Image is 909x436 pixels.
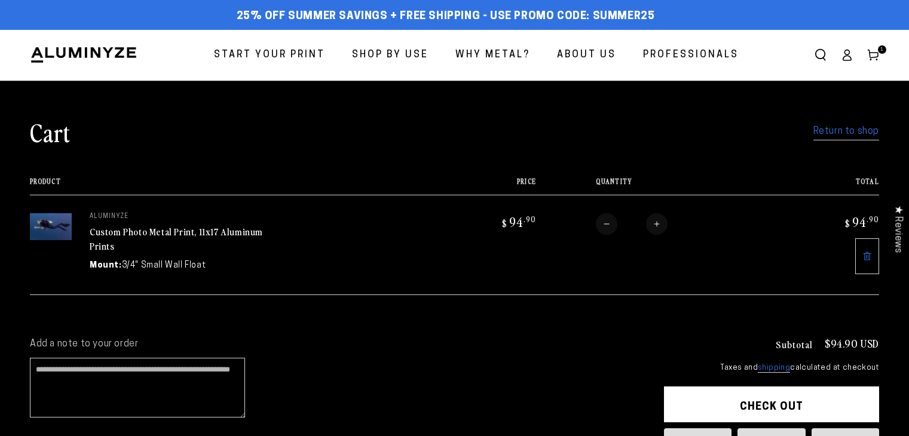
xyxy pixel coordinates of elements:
span: $ [845,217,850,229]
a: Professionals [634,39,748,71]
img: 11"x17" Rectangle White Glossy Aluminyzed Photo [30,213,72,240]
a: About Us [548,39,625,71]
label: Add a note to your order [30,338,640,351]
img: Aluminyze [30,46,137,64]
p: aluminyze [90,213,269,220]
bdi: 94 [500,213,536,230]
a: Custom Photo Metal Print, 11x17 Aluminum Prints [90,225,263,253]
a: Why Metal? [446,39,539,71]
summary: Search our site [807,42,834,68]
div: Click to open Judge.me floating reviews tab [886,196,909,262]
span: Shop By Use [352,47,429,64]
span: 1 [880,45,884,54]
span: Why Metal? [455,47,530,64]
button: Check out [664,386,879,422]
span: 25% off Summer Savings + Free Shipping - Use Promo Code: SUMMER25 [237,10,655,23]
small: Taxes and calculated at checkout [664,362,879,374]
a: Shop By Use [343,39,437,71]
input: Quantity for Custom Photo Metal Print, 11x17 Aluminum Prints [617,213,646,235]
a: Remove 11"x17" Rectangle White Glossy Aluminyzed Photo [855,238,879,274]
span: Start Your Print [214,47,325,64]
a: shipping [758,364,790,373]
span: Professionals [643,47,739,64]
h1: Cart [30,116,71,148]
sup: .90 [524,214,536,224]
th: Quantity [536,177,779,195]
span: $ [502,217,507,229]
th: Product [30,177,437,195]
a: Start Your Print [205,39,334,71]
dd: 3/4" Small Wall Float [122,259,206,272]
h3: Subtotal [776,339,813,349]
a: Return to shop [813,123,879,140]
sup: .90 [867,214,879,224]
th: Price [437,177,537,195]
th: Total [779,177,879,195]
span: About Us [557,47,616,64]
p: $94.90 USD [825,338,879,349]
bdi: 94 [843,213,879,230]
dt: Mount: [90,259,122,272]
